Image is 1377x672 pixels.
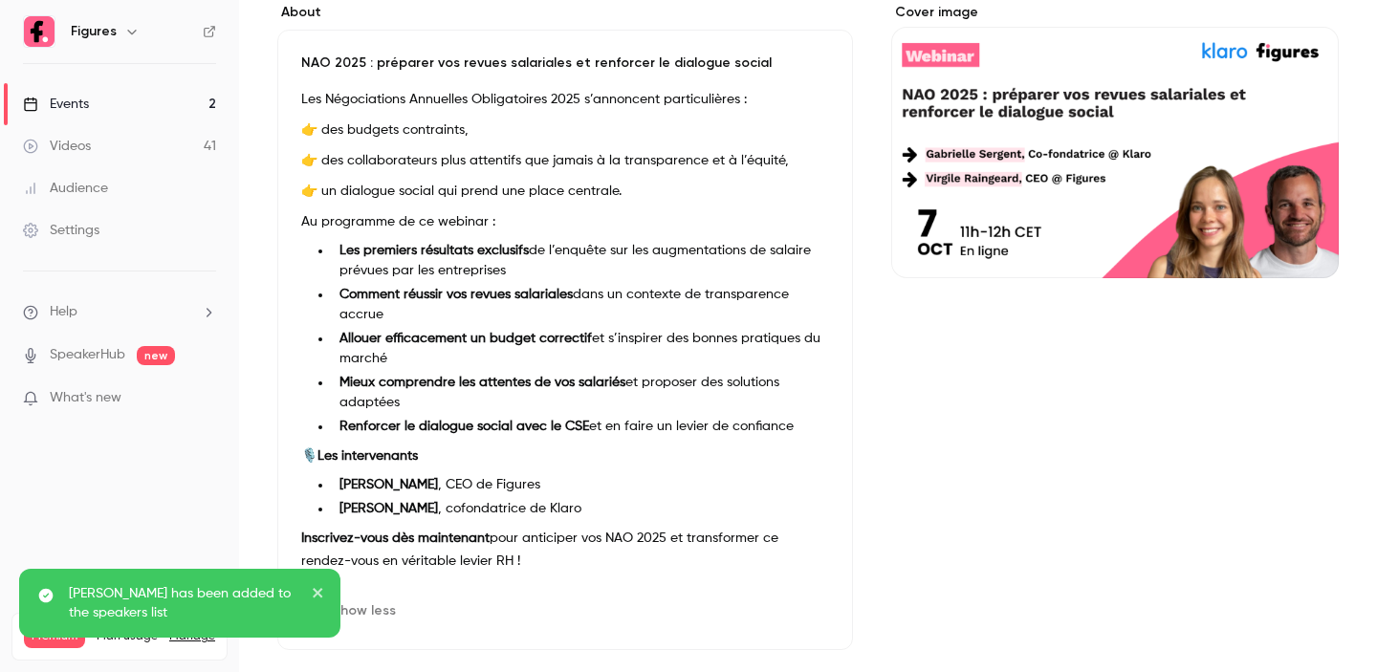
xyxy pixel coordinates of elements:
[332,285,829,325] li: dans un contexte de transparence accrue
[339,332,592,345] strong: Allouer efficacement un budget correctif
[891,3,1339,22] label: Cover image
[50,302,77,322] span: Help
[339,288,573,301] strong: Comment réussir vos revues salariales
[301,88,829,111] p: Les Négociations Annuelles Obligatoires 2025 s’annoncent particulières :
[332,373,829,413] li: et proposer des solutions adaptées
[50,388,121,408] span: What's new
[317,449,418,463] strong: Les intervenants
[23,221,99,240] div: Settings
[71,22,117,41] h6: Figures
[332,499,829,519] li: , cofondatrice de Klaro
[23,137,91,156] div: Videos
[50,345,125,365] a: SpeakerHub
[891,3,1339,278] section: Cover image
[339,244,529,257] strong: Les premiers résultats exclusifs
[301,119,829,141] p: 👉 des budgets contraints,
[339,376,625,389] strong: Mieux comprendre les attentes de vos salariés
[301,210,829,233] p: Au programme de ce webinar :
[339,478,438,491] strong: [PERSON_NAME]
[23,302,216,322] li: help-dropdown-opener
[301,596,407,626] button: Show less
[301,527,829,573] p: pour anticiper vos NAO 2025 et transformer ce rendez-vous en véritable levier RH !
[339,420,589,433] strong: Renforcer le dialogue social avec le CSE
[332,475,829,495] li: , CEO de Figures
[312,584,325,607] button: close
[301,180,829,203] p: 👉 un dialogue social qui prend une place centrale.
[24,16,55,47] img: Figures
[332,329,829,369] li: et s’inspirer des bonnes pratiques du marché
[193,390,216,407] iframe: Noticeable Trigger
[23,179,108,198] div: Audience
[69,584,298,622] p: [PERSON_NAME] has been added to the speakers list
[301,54,829,73] p: NAO 2025 : préparer vos revues salariales et renforcer le dialogue social
[332,241,829,281] li: de l’enquête sur les augmentations de salaire prévues par les entreprises
[301,149,829,172] p: 👉 des collaborateurs plus attentifs que jamais à la transparence et à l’équité,
[23,95,89,114] div: Events
[332,417,829,437] li: et en faire un levier de confiance
[339,502,438,515] strong: [PERSON_NAME]
[277,3,853,22] label: About
[301,444,829,467] p: 🎙️
[301,531,490,545] strong: Inscrivez-vous dès maintenant
[137,346,175,365] span: new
